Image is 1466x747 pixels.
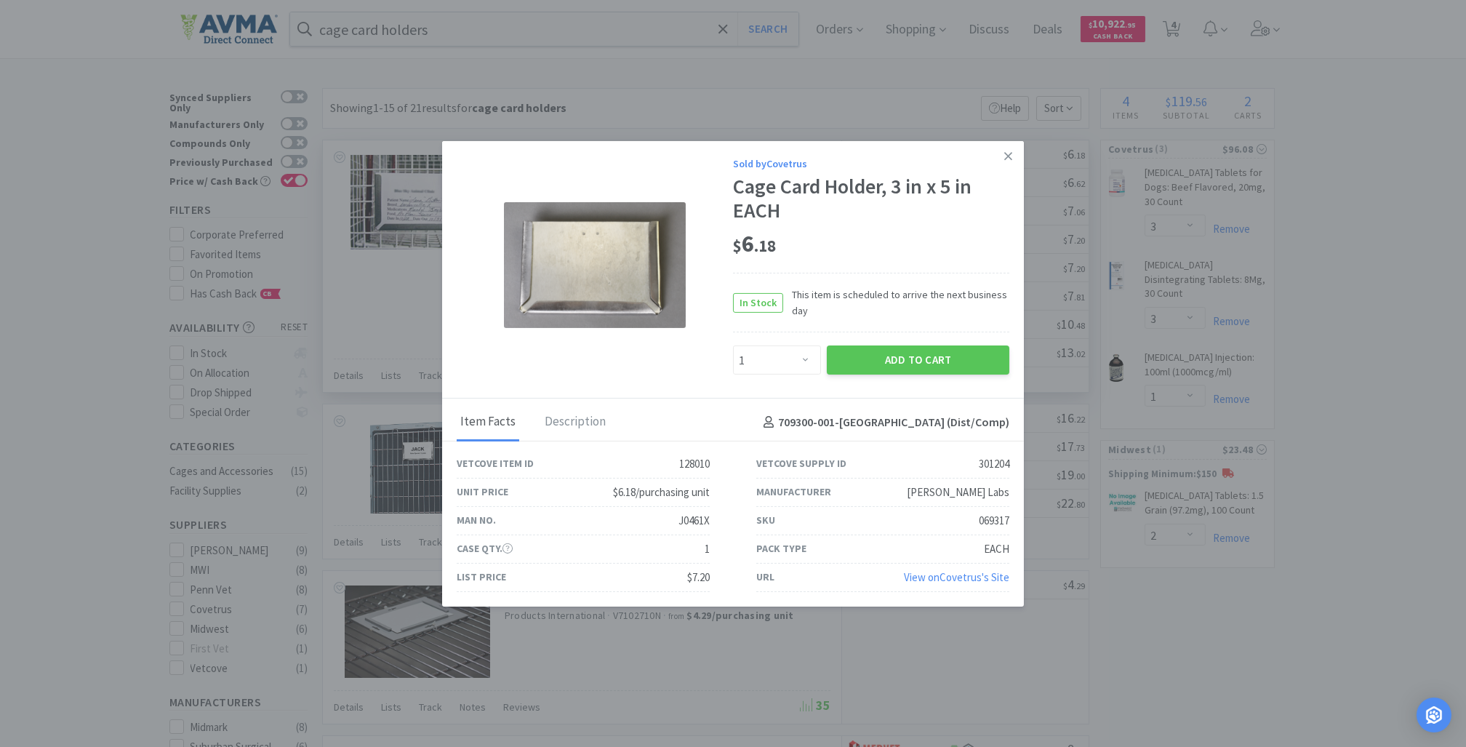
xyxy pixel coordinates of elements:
div: Manufacturer [756,484,831,500]
span: . 18 [754,236,776,256]
div: EACH [984,540,1009,558]
div: Item Facts [457,404,519,441]
div: Vetcove Supply ID [756,455,846,471]
div: Man No. [457,512,496,528]
div: Cage Card Holder, 3 in x 5 in EACH [733,175,1009,223]
div: 301204 [979,455,1009,473]
div: 1 [705,540,710,558]
a: View onCovetrus's Site [904,570,1009,584]
div: J0461X [678,512,710,530]
button: Add to Cart [827,345,1009,375]
div: Sold by Covetrus [733,155,1009,171]
span: In Stock [734,293,782,311]
div: Open Intercom Messenger [1417,698,1451,732]
div: Pack Type [756,540,806,556]
div: 128010 [679,455,710,473]
div: Case Qty. [457,540,513,556]
div: URL [756,569,774,585]
span: $ [733,236,742,256]
div: SKU [756,512,775,528]
div: Unit Price [457,484,508,500]
div: 069317 [979,512,1009,530]
div: List Price [457,569,506,585]
div: Description [541,404,609,441]
span: This item is scheduled to arrive the next business day [783,287,1009,319]
span: 6 [733,229,776,258]
div: [PERSON_NAME] Labs [907,484,1009,501]
img: 41123341f4f64ad1a9fd50f37fe990dc_301204.png [504,202,686,328]
h4: 709300-001 - [GEOGRAPHIC_DATA] (Dist/Comp) [758,413,1009,432]
div: $6.18/purchasing unit [613,484,710,501]
div: $7.20 [687,569,710,586]
div: Vetcove Item ID [457,455,534,471]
